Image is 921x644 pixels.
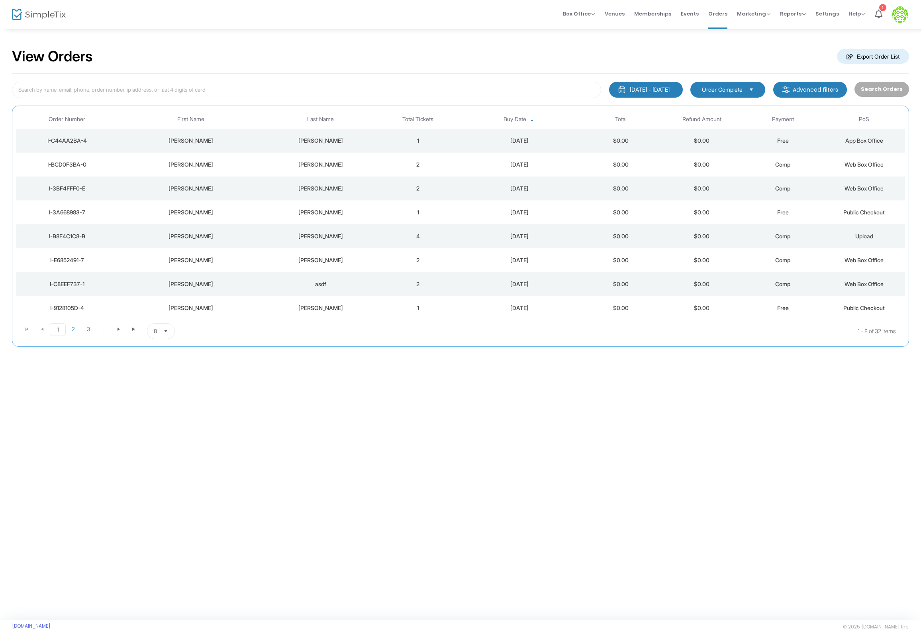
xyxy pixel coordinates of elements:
[879,4,886,11] div: 1
[377,153,459,177] td: 2
[580,296,661,320] td: $0.00
[18,256,116,264] div: I-E6852491-7
[845,161,884,168] span: Web Box Office
[266,232,375,240] div: Whitney
[661,153,743,177] td: $0.00
[563,10,595,18] span: Box Office
[843,209,885,216] span: Public Checkout
[307,116,334,123] span: Last Name
[859,116,869,123] span: PoS
[580,110,661,129] th: Total
[377,129,459,153] td: 1
[126,323,141,335] span: Go to the last page
[529,116,535,123] span: Sortable
[18,232,116,240] div: I-B8F4C1C8-B
[661,272,743,296] td: $0.00
[266,256,375,264] div: Whitney
[661,296,743,320] td: $0.00
[630,86,670,94] div: [DATE] - [DATE]
[120,208,262,216] div: Ian
[461,256,578,264] div: 9/23/2025
[843,624,909,630] span: © 2025 [DOMAIN_NAME] Inc.
[18,208,116,216] div: I-3A668983-7
[661,200,743,224] td: $0.00
[120,256,262,264] div: Ian
[737,10,770,18] span: Marketing
[266,304,375,312] div: Whitney
[580,272,661,296] td: $0.00
[772,116,794,123] span: Payment
[661,129,743,153] td: $0.00
[18,161,116,169] div: I-BCD0F3BA-0
[177,116,204,123] span: First Name
[661,177,743,200] td: $0.00
[81,323,96,335] span: Page 3
[837,49,909,64] m-button: Export Order List
[815,4,839,24] span: Settings
[49,116,85,123] span: Order Number
[254,323,896,339] kendo-pager-info: 1 - 8 of 32 items
[461,137,578,145] div: 9/24/2025
[377,110,459,129] th: Total Tickets
[120,280,262,288] div: ian
[377,272,459,296] td: 2
[377,248,459,272] td: 2
[266,280,375,288] div: asdf
[120,185,262,192] div: Ian
[266,185,375,192] div: Whitney
[702,86,743,94] span: Order Complete
[18,185,116,192] div: I-3BF4FFF0-E
[461,304,578,312] div: 9/20/2025
[160,324,171,339] button: Select
[377,200,459,224] td: 1
[773,82,847,98] m-button: Advanced filters
[580,177,661,200] td: $0.00
[461,185,578,192] div: 9/24/2025
[708,4,727,24] span: Orders
[777,304,789,311] span: Free
[120,304,262,312] div: Ian
[775,281,790,287] span: Comp
[580,153,661,177] td: $0.00
[120,161,262,169] div: Ian
[843,304,885,311] span: Public Checkout
[461,208,578,216] div: 9/24/2025
[18,280,116,288] div: I-C8EEF737-1
[634,4,671,24] span: Memberships
[661,224,743,248] td: $0.00
[855,233,873,240] span: Upload
[775,185,790,192] span: Comp
[681,4,699,24] span: Events
[12,48,93,65] h2: View Orders
[131,326,137,332] span: Go to the last page
[16,110,905,320] div: Data table
[777,209,789,216] span: Free
[377,224,459,248] td: 4
[746,85,757,94] button: Select
[845,257,884,263] span: Web Box Office
[775,233,790,240] span: Comp
[775,161,790,168] span: Comp
[845,281,884,287] span: Web Box Office
[580,248,661,272] td: $0.00
[266,208,375,216] div: Whitney
[96,323,111,335] span: Page 4
[580,224,661,248] td: $0.00
[377,177,459,200] td: 2
[461,280,578,288] div: 9/22/2025
[618,86,626,94] img: monthly
[605,4,625,24] span: Venues
[66,323,81,335] span: Page 2
[12,623,51,629] a: [DOMAIN_NAME]
[18,304,116,312] div: I-9128105D-4
[116,326,122,332] span: Go to the next page
[609,82,683,98] button: [DATE] - [DATE]
[12,82,601,98] input: Search by name, email, phone, order number, ip address, or last 4 digits of card
[111,323,126,335] span: Go to the next page
[461,232,578,240] div: 9/23/2025
[775,257,790,263] span: Comp
[848,10,865,18] span: Help
[780,10,806,18] span: Reports
[266,161,375,169] div: Whitney
[661,110,743,129] th: Refund Amount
